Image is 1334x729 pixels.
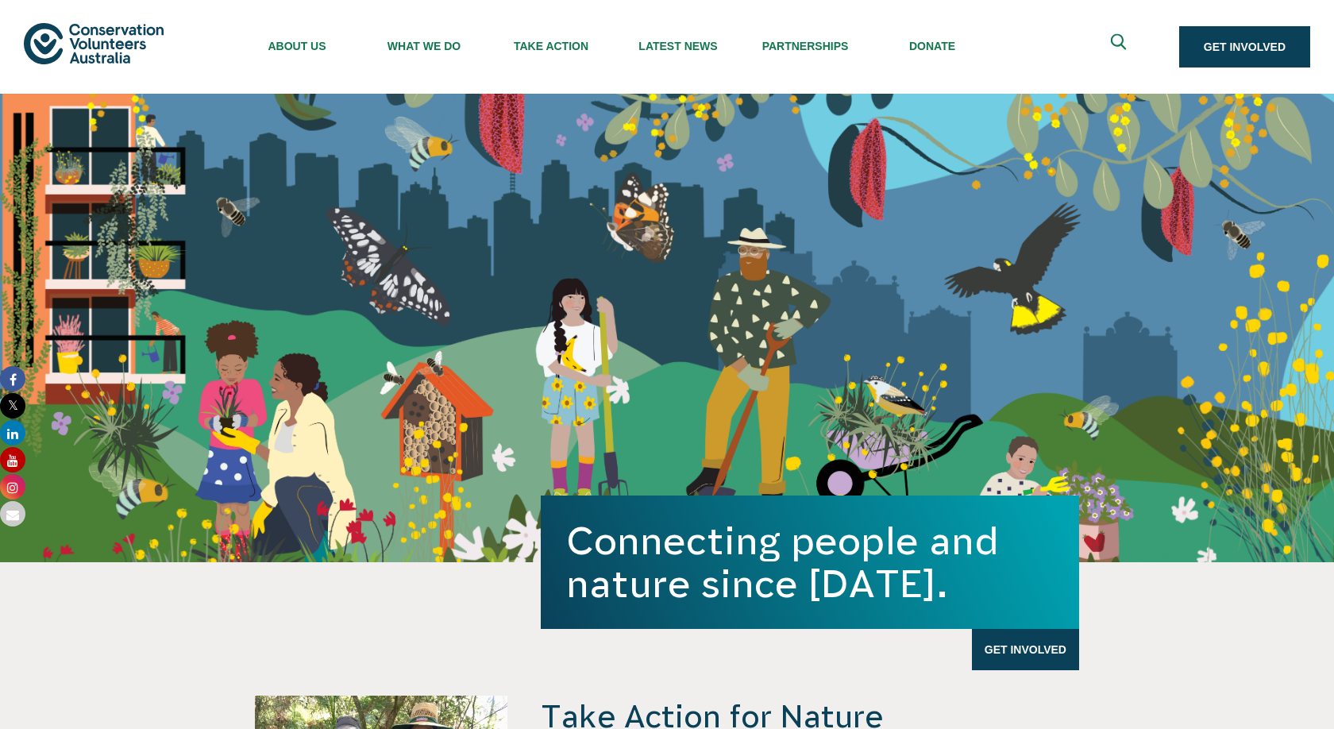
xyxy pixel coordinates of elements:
span: Partnerships [742,40,869,52]
span: Latest News [615,40,742,52]
span: Take Action [488,40,615,52]
button: Expand search box Close search box [1101,28,1139,66]
span: Expand search box [1110,34,1130,60]
span: About Us [233,40,360,52]
img: logo.svg [24,23,164,64]
a: Get Involved [1179,26,1310,67]
h1: Connecting people and nature since [DATE]. [566,519,1054,605]
span: What We Do [360,40,488,52]
a: Get Involved [972,629,1079,670]
span: Donate [869,40,996,52]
